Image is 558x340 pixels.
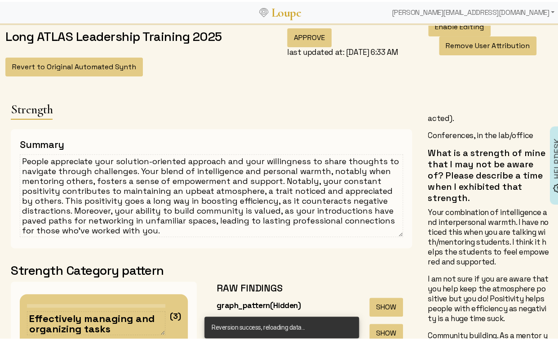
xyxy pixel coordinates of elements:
h2: Long ATLAS Leadership Training 2025 [5,27,276,42]
div: Conferences, in the lab/office [428,129,549,139]
a: Loupe [268,3,304,19]
button: Remove User Attribution [439,35,536,54]
button: APPROVE [287,27,332,45]
button: Enable Editing [428,16,491,35]
div: Reversion success, reloading data... [204,315,355,336]
h3: Strength [11,100,53,115]
h4: What is a strength of mine that I may not be aware of? Please describe a time when I exhibited th... [428,146,549,202]
button: Revert to Original Automated Synth [5,56,143,75]
button: SHOW [369,296,403,315]
span: (3) [170,309,181,340]
img: Loupe Logo [259,6,268,15]
h2: Strength Category pattern [11,261,412,276]
div: Your combination of intelligence and interpersonal warmth. I have noticed this when you are talki... [428,206,549,265]
h3: Summary [20,136,403,149]
div: [PERSON_NAME][EMAIL_ADDRESS][DOMAIN_NAME] [388,2,558,20]
div: I am not sure if you are aware that you help keep the atmosphere positive but you do! Positivity ... [428,272,549,322]
h5: graph_pattern (Hidden) [217,299,301,309]
h3: RAW FINDINGS [217,280,403,292]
